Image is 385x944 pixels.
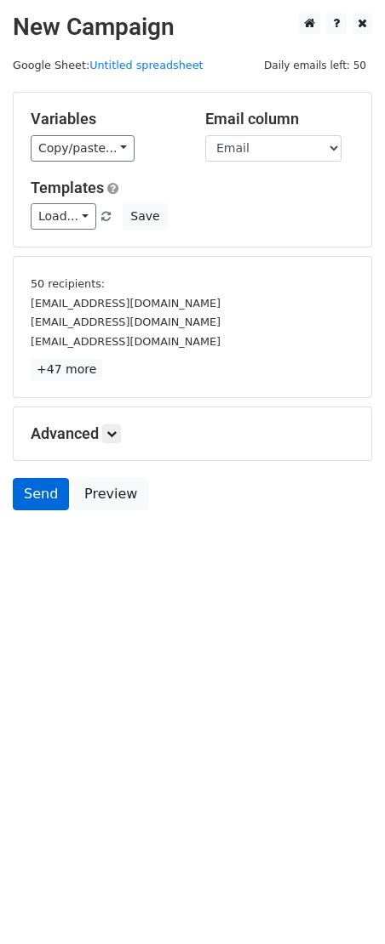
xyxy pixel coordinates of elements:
[31,277,105,290] small: 50 recipients:
[31,335,221,348] small: [EMAIL_ADDRESS][DOMAIN_NAME]
[31,110,180,128] h5: Variables
[300,862,385,944] iframe: Chat Widget
[205,110,354,128] h5: Email column
[89,59,203,71] a: Untitled spreadsheet
[31,316,221,328] small: [EMAIL_ADDRESS][DOMAIN_NAME]
[31,203,96,230] a: Load...
[73,478,148,510] a: Preview
[31,135,135,162] a: Copy/paste...
[258,56,372,75] span: Daily emails left: 50
[31,179,104,196] a: Templates
[258,59,372,71] a: Daily emails left: 50
[123,203,167,230] button: Save
[31,424,354,443] h5: Advanced
[31,359,102,380] a: +47 more
[31,297,221,310] small: [EMAIL_ADDRESS][DOMAIN_NAME]
[13,13,372,42] h2: New Campaign
[13,59,204,71] small: Google Sheet:
[13,478,69,510] a: Send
